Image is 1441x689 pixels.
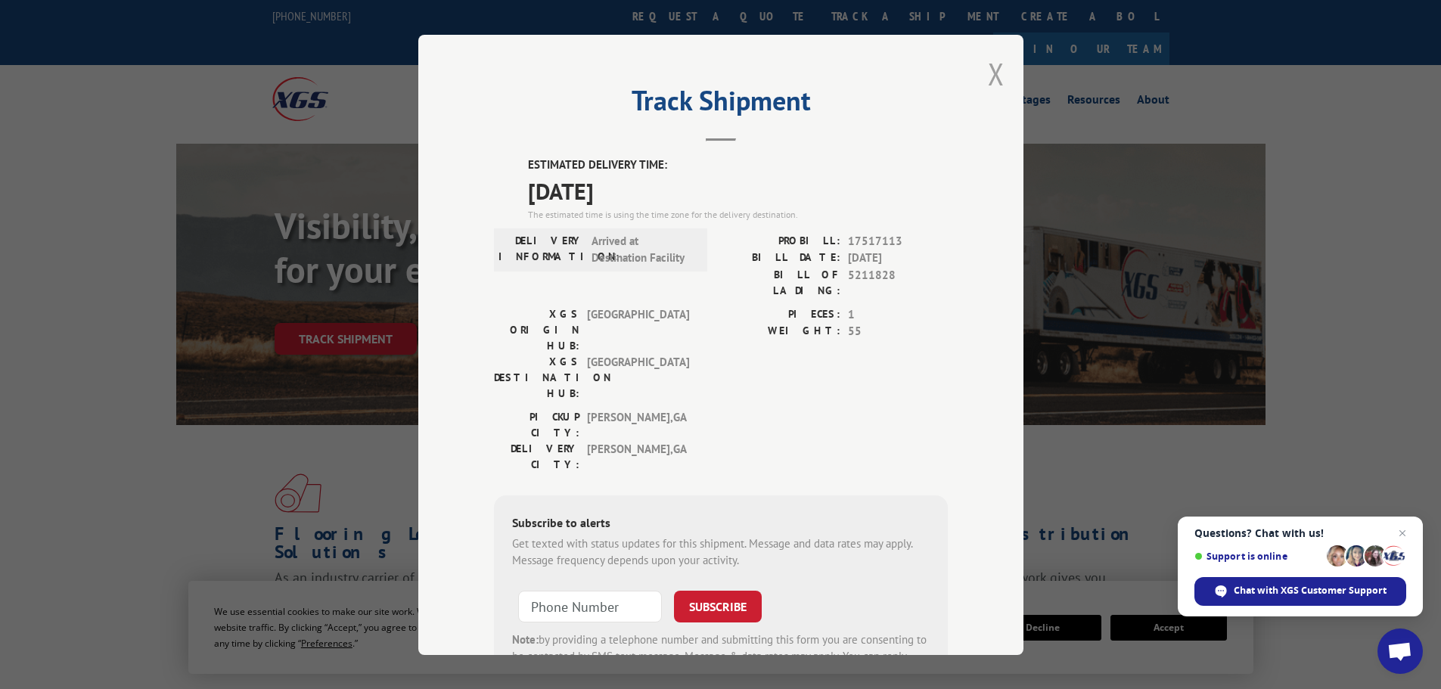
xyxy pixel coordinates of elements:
label: BILL DATE: [721,250,840,267]
span: [PERSON_NAME] , GA [587,440,689,472]
button: SUBSCRIBE [674,590,762,622]
label: DELIVERY INFORMATION: [498,232,584,266]
span: 55 [848,323,948,340]
label: XGS DESTINATION HUB: [494,353,579,401]
strong: Note: [512,632,539,646]
label: PICKUP CITY: [494,408,579,440]
span: [DATE] [528,173,948,207]
label: WEIGHT: [721,323,840,340]
span: Questions? Chat with us! [1194,527,1406,539]
span: [PERSON_NAME] , GA [587,408,689,440]
a: Open chat [1377,628,1423,674]
span: [DATE] [848,250,948,267]
button: Close modal [988,54,1005,94]
label: PIECES: [721,306,840,323]
label: PROBILL: [721,232,840,250]
span: [GEOGRAPHIC_DATA] [587,306,689,353]
span: 17517113 [848,232,948,250]
div: The estimated time is using the time zone for the delivery destination. [528,207,948,221]
label: BILL OF LADING: [721,266,840,298]
div: by providing a telephone number and submitting this form you are consenting to be contacted by SM... [512,631,930,682]
label: ESTIMATED DELIVERY TIME: [528,157,948,174]
span: 5211828 [848,266,948,298]
div: Get texted with status updates for this shipment. Message and data rates may apply. Message frequ... [512,535,930,569]
label: DELIVERY CITY: [494,440,579,472]
label: XGS ORIGIN HUB: [494,306,579,353]
span: 1 [848,306,948,323]
input: Phone Number [518,590,662,622]
span: [GEOGRAPHIC_DATA] [587,353,689,401]
span: Arrived at Destination Facility [592,232,694,266]
span: Chat with XGS Customer Support [1194,577,1406,606]
span: Chat with XGS Customer Support [1234,584,1387,597]
h2: Track Shipment [494,90,948,119]
span: Support is online [1194,551,1321,562]
div: Subscribe to alerts [512,513,930,535]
